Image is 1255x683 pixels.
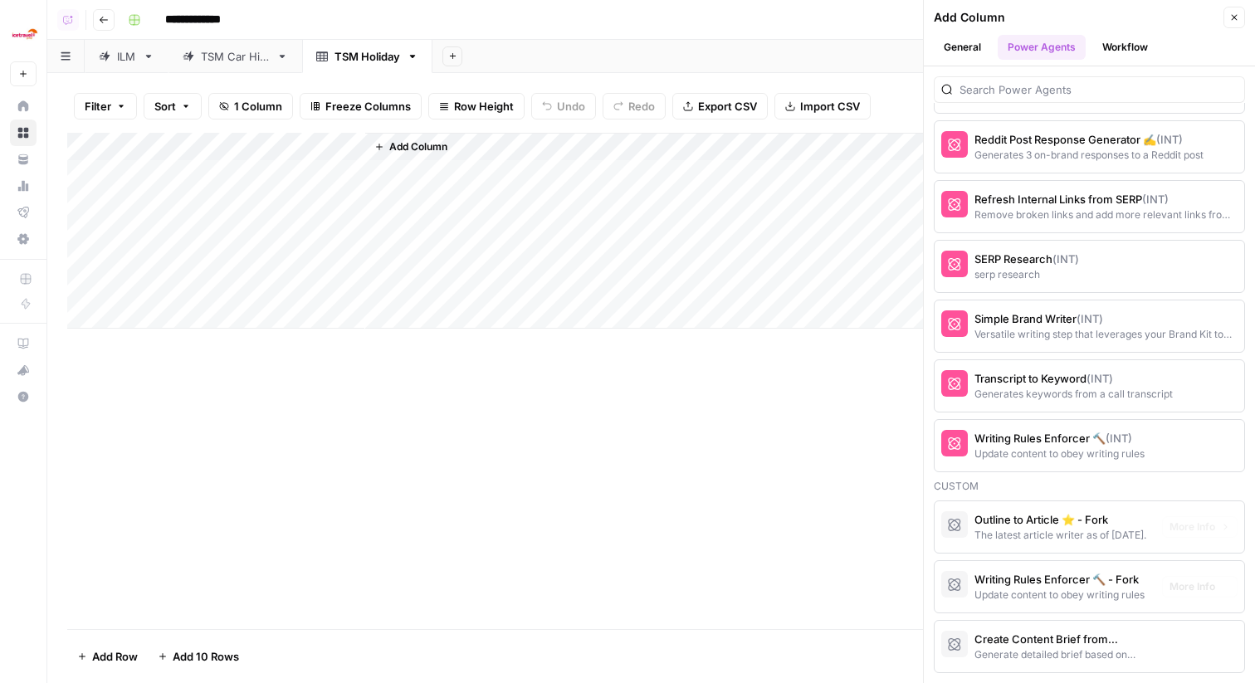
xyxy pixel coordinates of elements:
span: Filter [85,98,111,115]
div: Simple Brand Writer [974,310,1238,327]
button: Workflow [1092,35,1158,60]
button: Sort [144,93,202,120]
div: Update content to obey writing rules [974,446,1145,461]
span: Redo [628,98,655,115]
span: (INT) [1052,252,1079,266]
button: Filter [74,93,137,120]
button: Freeze Columns [300,93,422,120]
button: Undo [531,93,596,120]
span: (INT) [1087,372,1113,385]
button: 1 Column [208,93,293,120]
div: Create Content Brief from Keyword - Fork [974,631,1149,647]
span: (INT) [1077,312,1103,325]
a: Browse [10,120,37,146]
div: TSM Holiday [335,48,400,65]
a: Settings [10,226,37,252]
span: Undo [557,98,585,115]
div: Outline to Article ⭐️ - Fork [974,511,1146,528]
button: Transcript to Keyword(INT)Generates keywords from a call transcript [935,360,1244,412]
span: Row Height [454,98,514,115]
a: Flightpath [10,199,37,226]
span: Add 10 Rows [173,648,239,665]
div: Refresh Internal Links from SERP [974,191,1238,207]
a: Your Data [10,146,37,173]
button: Workspace: Ice Travel Group [10,13,37,55]
button: Import CSV [774,93,871,120]
span: Add Row [92,648,138,665]
button: Refresh Internal Links from SERP(INT)Remove broken links and add more relevant links from SERP [935,181,1244,232]
span: 1 Column [234,98,282,115]
a: TSM Holiday [302,40,432,73]
div: ILM [117,48,136,65]
div: What's new? [11,358,36,383]
span: (INT) [1156,133,1183,146]
a: AirOps Academy [10,330,37,357]
div: Generates 3 on-brand responses to a Reddit post [974,148,1204,163]
span: (INT) [1142,193,1169,206]
div: Remove broken links and add more relevant links from SERP [974,207,1238,222]
div: Writing Rules Enforcer 🔨 - Fork [974,571,1145,588]
div: Writing Rules Enforcer 🔨 [974,430,1145,446]
div: TSM Car Hire [201,48,270,65]
button: Reddit Post Response Generator ✍️(INT)Generates 3 on-brand responses to a Reddit post [935,121,1244,173]
button: Redo [603,93,666,120]
div: The latest article writer as of [DATE]. [974,528,1146,543]
a: Usage [10,173,37,199]
div: Custom [934,479,1245,494]
span: Export CSV [698,98,757,115]
button: Add 10 Rows [148,643,249,670]
span: Freeze Columns [325,98,411,115]
div: Generates keywords from a call transcript [974,387,1173,402]
div: Transcript to Keyword [974,370,1173,387]
a: TSM Car Hire [168,40,302,73]
button: Row Height [428,93,525,120]
div: Versatile writing step that leverages your Brand Kit to write on-brand, well positioned copy. [974,327,1238,342]
img: Ice Travel Group Logo [10,19,40,49]
button: Export CSV [672,93,768,120]
a: Home [10,93,37,120]
div: Update content to obey writing rules [974,588,1145,603]
span: Sort [154,98,176,115]
div: SERP Research [974,251,1079,267]
span: Import CSV [800,98,860,115]
button: What's new? [10,357,37,383]
button: General [934,35,991,60]
button: Create Content Brief from Keyword - ForkGenerate detailed brief based on keyword research [935,621,1155,672]
button: Outline to Article ⭐️ - ForkThe latest article writer as of [DATE]. [935,501,1155,553]
span: (INT) [1106,432,1132,445]
button: SERP Research(INT)serp research [935,241,1244,292]
div: Reddit Post Response Generator ✍️ [974,131,1204,148]
button: Power Agents [998,35,1086,60]
div: Generate detailed brief based on keyword research [974,647,1149,662]
button: Help + Support [10,383,37,410]
button: Simple Brand Writer(INT)Versatile writing step that leverages your Brand Kit to write on-brand, w... [935,300,1244,352]
input: Search Power Agents [960,81,1238,98]
button: Writing Rules Enforcer 🔨 - ForkUpdate content to obey writing rules [935,561,1155,612]
span: Add Column [389,139,447,154]
div: serp research [974,267,1079,282]
button: Writing Rules Enforcer 🔨(INT)Update content to obey writing rules [935,420,1244,471]
button: Add Column [368,136,454,158]
a: ILM [85,40,168,73]
button: Add Row [67,643,148,670]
